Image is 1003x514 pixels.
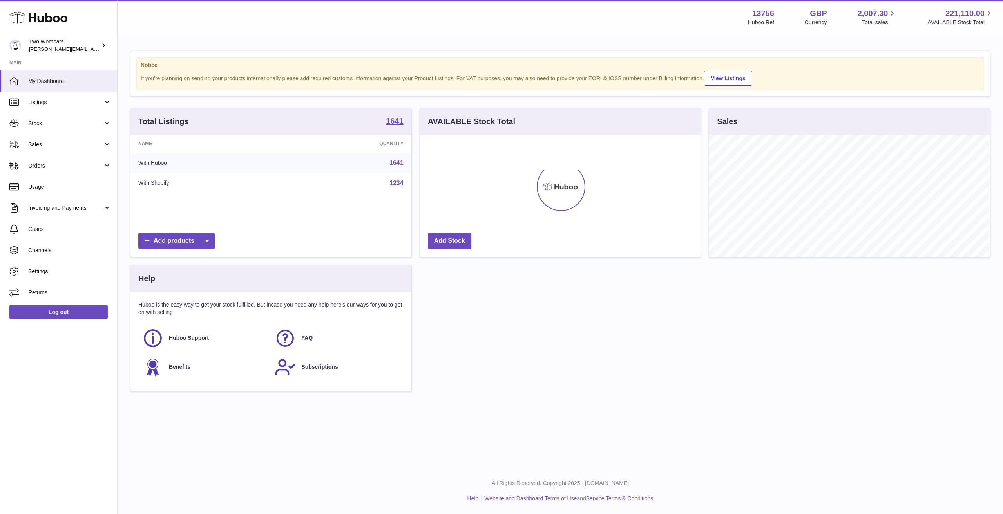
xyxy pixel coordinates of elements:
span: Benefits [169,363,190,371]
span: 221,110.00 [945,8,985,19]
span: Listings [28,99,103,106]
span: Subscriptions [301,363,338,371]
div: Huboo Ref [748,19,774,26]
a: 221,110.00 AVAILABLE Stock Total [927,8,994,26]
div: Two Wombats [29,38,100,53]
strong: GBP [810,8,827,19]
div: If you're planning on sending your products internationally please add required customs informati... [141,70,980,86]
th: Name [130,135,282,153]
strong: 13756 [752,8,774,19]
span: Huboo Support [169,334,209,342]
h3: AVAILABLE Stock Total [428,116,515,127]
h3: Sales [717,116,737,127]
a: 2,007.30 Total sales [858,8,897,26]
td: With Shopify [130,173,282,193]
a: 1641 [386,117,404,126]
a: Log out [9,305,108,319]
a: 1234 [389,180,404,186]
a: 1641 [389,159,404,166]
span: Channels [28,247,111,254]
li: and [482,495,653,502]
a: Subscriptions [275,357,399,378]
h3: Total Listings [138,116,189,127]
a: Huboo Support [142,328,267,349]
a: Help [467,495,479,501]
a: Add products [138,233,215,249]
a: Service Terms & Conditions [586,495,654,501]
span: Total sales [862,19,897,26]
h3: Help [138,273,155,284]
span: Usage [28,183,111,191]
p: Huboo is the easy way to get your stock fulfilled. But incase you need any help here's our ways f... [138,301,404,316]
p: All Rights Reserved. Copyright 2025 - [DOMAIN_NAME] [124,480,997,487]
span: AVAILABLE Stock Total [927,19,994,26]
td: With Huboo [130,153,282,173]
a: View Listings [704,71,752,86]
span: Orders [28,162,103,170]
span: Settings [28,268,111,275]
span: Returns [28,289,111,296]
span: Stock [28,120,103,127]
th: Quantity [282,135,411,153]
span: Cases [28,225,111,233]
span: 2,007.30 [858,8,888,19]
span: My Dashboard [28,78,111,85]
a: Website and Dashboard Terms of Use [484,495,577,501]
img: alan@twowombats.com [9,40,21,51]
div: Currency [805,19,827,26]
strong: Notice [141,61,980,69]
span: FAQ [301,334,313,342]
span: Sales [28,141,103,148]
span: Invoicing and Payments [28,204,103,212]
a: Benefits [142,357,267,378]
strong: 1641 [386,117,404,125]
span: [PERSON_NAME][EMAIL_ADDRESS][DOMAIN_NAME] [29,46,157,52]
a: FAQ [275,328,399,349]
a: Add Stock [428,233,471,249]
